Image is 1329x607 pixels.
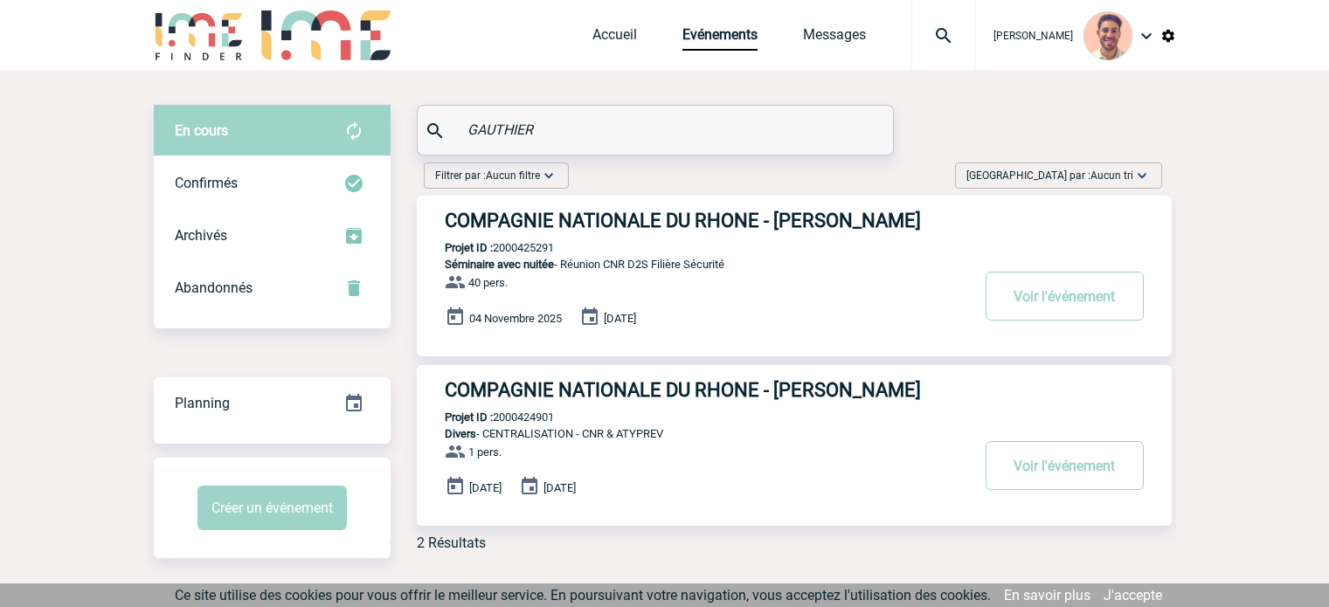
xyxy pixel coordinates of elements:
div: Retrouvez ici tous vos évènements avant confirmation [154,105,391,157]
span: [DATE] [604,312,636,325]
span: Séminaire avec nuitée [445,258,554,271]
span: Planning [175,395,230,411]
a: Evénements [682,26,758,51]
b: Projet ID : [445,410,493,424]
img: IME-Finder [154,10,245,60]
div: Retrouvez ici tous vos événements annulés [154,262,391,314]
span: [GEOGRAPHIC_DATA] par : [966,167,1133,184]
a: COMPAGNIE NATIONALE DU RHONE - [PERSON_NAME] [417,379,1172,401]
button: Voir l'événement [986,441,1144,490]
span: Abandonnés [175,279,253,296]
p: - Réunion CNR D2S Filière Sécurité [417,258,969,271]
span: [DATE] [543,481,576,494]
b: Projet ID : [445,241,493,254]
p: 2000425291 [417,241,554,254]
span: [PERSON_NAME] [993,30,1073,42]
span: 40 pers. [468,276,508,289]
button: Voir l'événement [986,272,1144,321]
span: [DATE] [469,481,502,494]
img: baseline_expand_more_white_24dp-b.png [540,167,557,184]
img: 132114-0.jpg [1083,11,1132,60]
h3: COMPAGNIE NATIONALE DU RHONE - [PERSON_NAME] [445,379,969,401]
a: En savoir plus [1004,587,1090,604]
div: Retrouvez ici tous vos événements organisés par date et état d'avancement [154,377,391,430]
span: 1 pers. [468,445,502,459]
a: Accueil [592,26,637,51]
a: Planning [154,376,391,428]
span: Divers [445,427,476,440]
span: Confirmés [175,175,238,191]
h3: COMPAGNIE NATIONALE DU RHONE - [PERSON_NAME] [445,210,969,231]
span: Ce site utilise des cookies pour vous offrir le meilleur service. En poursuivant votre navigation... [175,587,991,604]
p: - CENTRALISATION - CNR & ATYPREV [417,427,969,440]
a: Messages [803,26,866,51]
span: Archivés [175,227,227,244]
span: 04 Novembre 2025 [469,312,562,325]
div: 2 Résultats [417,535,486,551]
span: Aucun tri [1090,169,1133,182]
span: En cours [175,122,228,139]
button: Créer un événement [197,486,347,530]
input: Rechercher un événement par son nom [463,117,852,142]
span: Aucun filtre [486,169,540,182]
a: J'accepte [1104,587,1162,604]
p: 2000424901 [417,410,554,424]
span: Filtrer par : [435,167,540,184]
div: Retrouvez ici tous les événements que vous avez décidé d'archiver [154,210,391,262]
a: COMPAGNIE NATIONALE DU RHONE - [PERSON_NAME] [417,210,1172,231]
img: baseline_expand_more_white_24dp-b.png [1133,167,1151,184]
